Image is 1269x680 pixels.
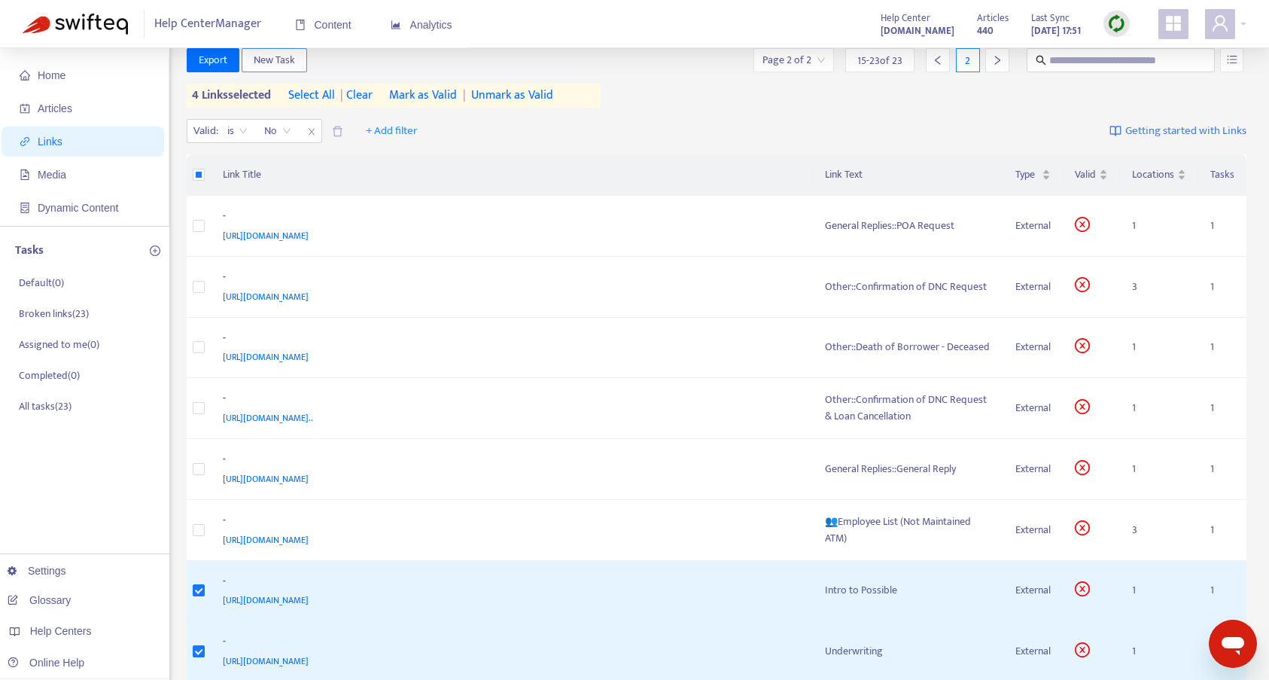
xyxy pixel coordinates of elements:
p: Completed ( 0 ) [19,367,80,383]
span: [URL][DOMAIN_NAME] [223,593,309,608]
span: | [463,87,466,105]
strong: [DATE] 17:51 [1031,23,1081,39]
p: Default ( 0 ) [19,275,64,291]
div: 👥Employee List (Not Maintained ATM) [825,514,992,547]
p: Assigned to me ( 0 ) [19,337,99,352]
span: Analytics [391,19,452,31]
span: [URL][DOMAIN_NAME] [223,289,309,304]
strong: 440 [977,23,994,39]
span: Getting started with Links [1125,123,1246,140]
div: External [1015,522,1051,538]
img: sync.dc5367851b00ba804db3.png [1107,14,1126,33]
div: External [1015,400,1051,416]
span: Mark as Valid [389,87,457,105]
td: 1 [1120,561,1198,622]
img: image-link [1109,125,1121,137]
a: [DOMAIN_NAME] [881,22,954,39]
div: Other::Death of Borrower - Deceased [825,339,992,355]
span: Articles [38,102,72,114]
button: |Unmark as Valid [457,84,553,108]
div: - [223,512,796,532]
span: close-circle [1075,642,1090,657]
span: close-circle [1075,460,1090,475]
div: General Replies::POA Request [825,218,992,234]
span: account-book [20,103,30,114]
span: Locations [1132,166,1174,183]
div: - [223,451,796,471]
div: Other::Confirmation of DNC Request & Loan Cancellation [825,392,992,425]
td: 1 [1198,378,1246,439]
td: 1 [1120,378,1198,439]
span: left [933,55,943,66]
span: Content [295,19,351,31]
div: External [1015,279,1051,295]
span: select all [288,87,335,105]
span: + Add filter [366,122,418,140]
button: Mark as Valid [389,84,457,108]
span: Help Centers [30,625,92,637]
button: Export [187,48,239,72]
span: Help Center [881,10,930,26]
a: Getting started with Links [1109,119,1246,143]
td: 1 [1120,196,1198,257]
div: Other::Confirmation of DNC Request [825,279,992,295]
a: Glossary [8,594,71,606]
span: Dynamic Content [38,202,118,214]
p: Broken links ( 23 ) [19,306,89,322]
span: Links [38,136,62,148]
span: close-circle [1075,520,1090,535]
div: External [1015,339,1051,355]
th: Locations [1120,154,1198,196]
td: 1 [1198,439,1246,500]
div: External [1015,582,1051,599]
th: Tasks [1198,154,1246,196]
span: Home [38,69,65,81]
span: area-chart [391,20,401,30]
span: Help Center Manager [154,10,261,38]
span: Last Sync [1031,10,1070,26]
span: right [992,55,1003,66]
span: Valid [1075,166,1096,183]
button: unordered-list [1220,48,1243,72]
span: Articles [977,10,1009,26]
img: Swifteq [23,14,128,35]
th: Valid [1063,154,1120,196]
iframe: Button to launch messaging window [1209,620,1257,668]
span: delete [332,126,343,137]
strong: [DOMAIN_NAME] [881,23,954,39]
span: 4 links selected [187,87,272,105]
div: - [223,330,796,349]
span: plus-circle [150,245,160,256]
td: 3 [1120,500,1198,561]
span: close-circle [1075,581,1090,596]
span: No [264,120,291,142]
span: | [340,85,343,105]
div: General Replies::General Reply [825,461,992,477]
div: External [1015,643,1051,660]
div: - [223,390,796,410]
td: 1 [1198,196,1246,257]
span: 15 - 23 of 23 [857,53,902,69]
td: 1 [1120,318,1198,379]
span: appstore [1164,14,1182,32]
span: clear [335,87,373,105]
span: Unmark as Valid [471,87,553,105]
span: book [295,20,306,30]
td: 1 [1198,257,1246,318]
span: [URL][DOMAIN_NAME] [223,471,309,486]
button: New Task [242,48,307,72]
span: [URL][DOMAIN_NAME] [223,532,309,547]
p: Tasks [15,242,44,260]
span: [URL][DOMAIN_NAME] [223,228,309,243]
a: Settings [8,565,66,577]
td: 1 [1198,318,1246,379]
div: - [223,573,796,593]
span: New Task [254,52,295,69]
span: Media [38,169,66,181]
span: unordered-list [1227,54,1237,65]
td: 1 [1198,500,1246,561]
span: close [302,123,321,141]
span: Export [199,52,227,69]
span: file-image [20,169,30,180]
span: link [20,136,30,147]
